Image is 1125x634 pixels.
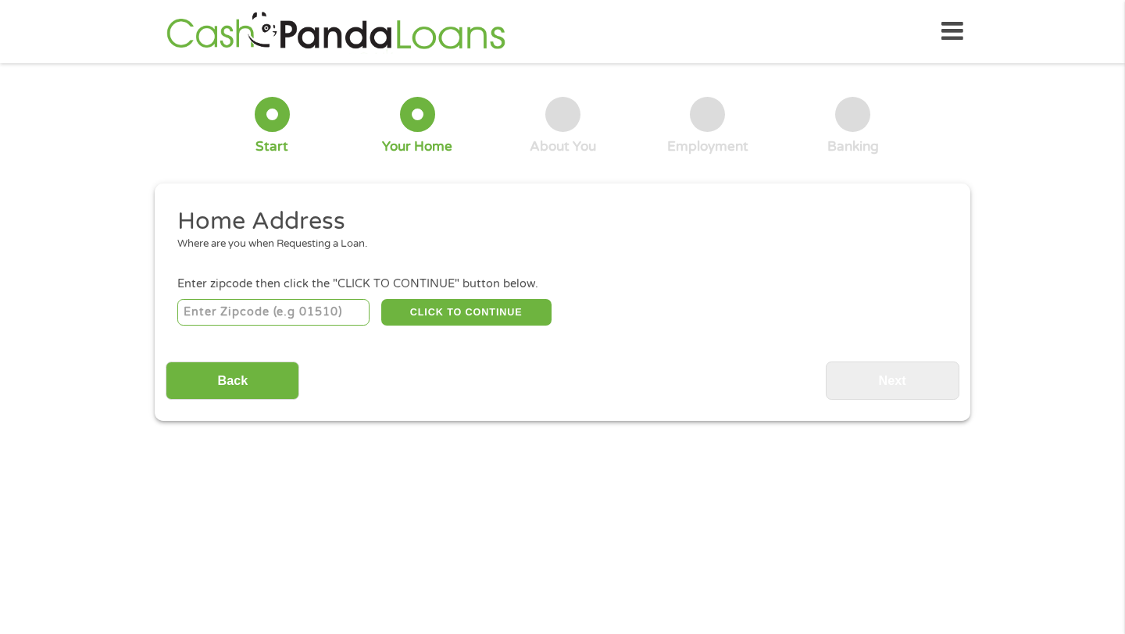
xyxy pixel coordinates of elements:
input: Enter Zipcode (e.g 01510) [177,299,370,326]
input: Back [166,362,299,400]
div: Where are you when Requesting a Loan. [177,237,937,252]
div: Employment [667,138,748,155]
div: Your Home [382,138,452,155]
div: About You [530,138,596,155]
button: CLICK TO CONTINUE [381,299,552,326]
h2: Home Address [177,206,937,237]
input: Next [826,362,959,400]
img: GetLoanNow Logo [162,9,510,54]
div: Banking [827,138,879,155]
div: Start [255,138,288,155]
div: Enter zipcode then click the "CLICK TO CONTINUE" button below. [177,276,948,293]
